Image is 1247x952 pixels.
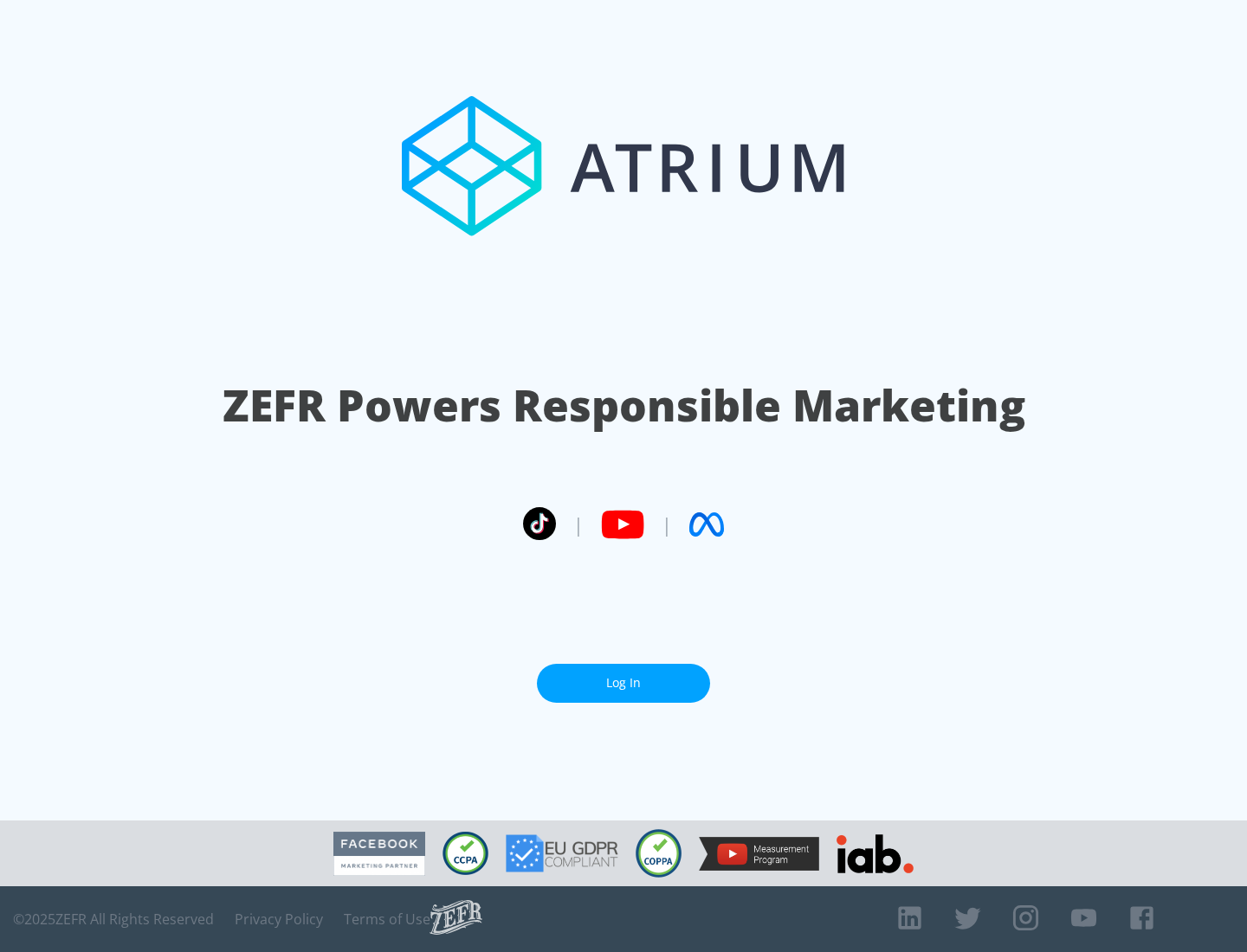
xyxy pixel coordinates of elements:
img: COPPA Compliant [636,829,682,878]
img: Facebook Marketing Partner [333,832,425,876]
a: Log In [537,664,710,703]
h1: ZEFR Powers Responsible Marketing [223,376,1025,435]
a: Privacy Policy [235,910,323,928]
img: CCPA Compliant [443,832,488,875]
img: GDPR Compliant [506,834,618,872]
span: © 2025 ZEFR All Rights Reserved [13,910,214,928]
span: | [573,511,584,537]
img: YouTube Measurement Program [699,837,819,871]
img: IAB [837,834,914,873]
span: | [662,511,672,537]
a: Terms of Use [344,910,430,928]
